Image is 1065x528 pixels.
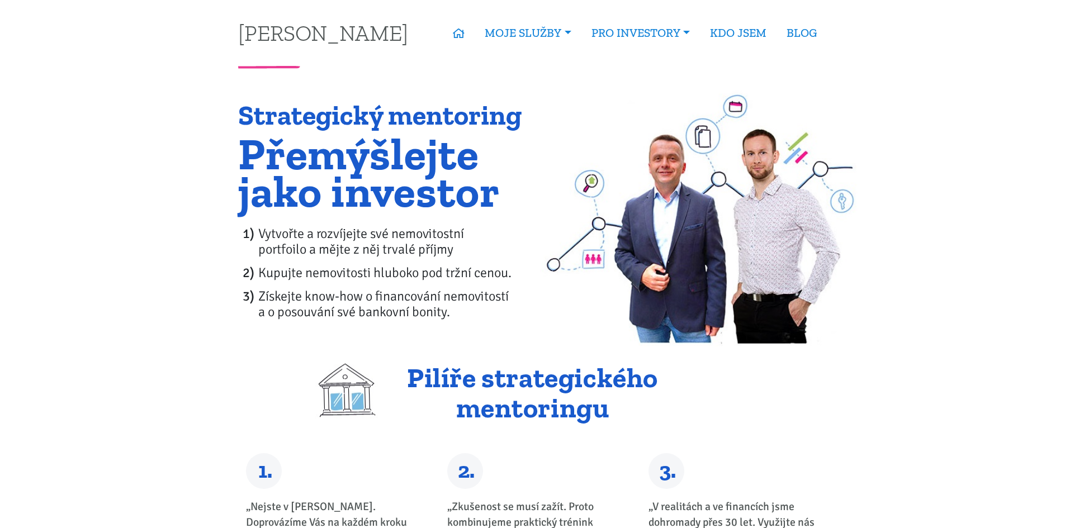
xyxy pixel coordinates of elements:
h1: Strategický mentoring [238,101,525,131]
h1: Přemýšlejte jako investor [238,135,525,210]
li: Získejte know-how o financování nemovitostí a o posouvání své bankovní bonity. [258,288,525,320]
h2: Pilíře strategického mentoringu [238,363,827,423]
li: Vytvořte a rozvíjejte své nemovitostní portfoilo a mějte z něj trvalé příjmy [258,226,525,257]
a: PRO INVESTORY [581,20,700,46]
a: BLOG [777,20,827,46]
a: KDO JSEM [700,20,777,46]
a: MOJE SLUŽBY [475,20,581,46]
div: 1. [246,453,282,489]
li: Kupujte nemovitosti hluboko pod tržní cenou. [258,265,525,280]
a: [PERSON_NAME] [238,22,408,44]
div: 3. [649,453,684,489]
div: 2. [447,453,483,489]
